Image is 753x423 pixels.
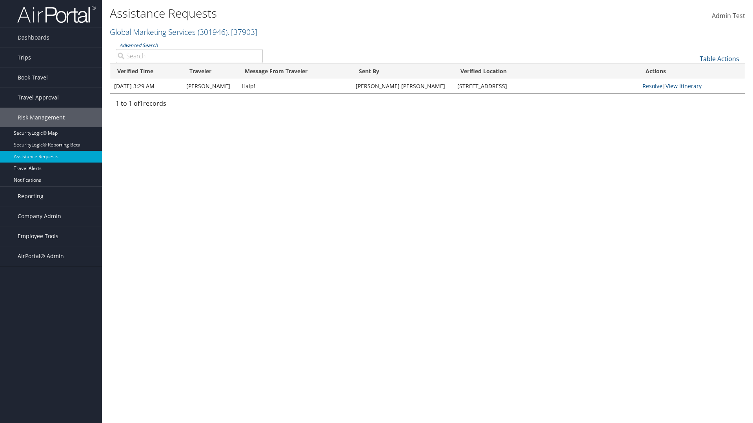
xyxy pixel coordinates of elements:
[453,79,638,93] td: [STREET_ADDRESS]
[18,48,31,67] span: Trips
[18,108,65,127] span: Risk Management
[700,54,739,63] a: Table Actions
[712,11,745,20] span: Admin Test
[110,79,182,93] td: [DATE] 3:29 AM
[18,186,44,206] span: Reporting
[140,99,143,108] span: 1
[18,246,64,266] span: AirPortal® Admin
[238,79,352,93] td: Halp!
[18,206,61,226] span: Company Admin
[17,5,96,23] img: airportal-logo.png
[18,28,49,47] span: Dashboards
[110,5,533,22] h1: Assistance Requests
[352,64,453,79] th: Sent By: activate to sort column ascending
[712,4,745,28] a: Admin Test
[666,82,702,90] a: View Itinerary
[238,64,352,79] th: Message From Traveler: activate to sort column ascending
[110,27,257,37] a: Global Marketing Services
[352,79,453,93] td: [PERSON_NAME] [PERSON_NAME]
[453,64,638,79] th: Verified Location: activate to sort column ascending
[638,64,745,79] th: Actions: activate to sort column ascending
[642,82,662,90] a: Resolve
[18,68,48,87] span: Book Travel
[18,88,59,107] span: Travel Approval
[18,226,58,246] span: Employee Tools
[120,42,158,49] a: Advanced Search
[182,64,238,79] th: Traveler: activate to sort column ascending
[638,79,745,93] td: |
[227,27,257,37] span: , [ 37903 ]
[110,64,182,79] th: Verified Time: activate to sort column ascending
[182,79,238,93] td: [PERSON_NAME]
[116,49,263,63] input: Advanced Search
[116,99,263,112] div: 1 to 1 of records
[198,27,227,37] span: ( 301946 )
